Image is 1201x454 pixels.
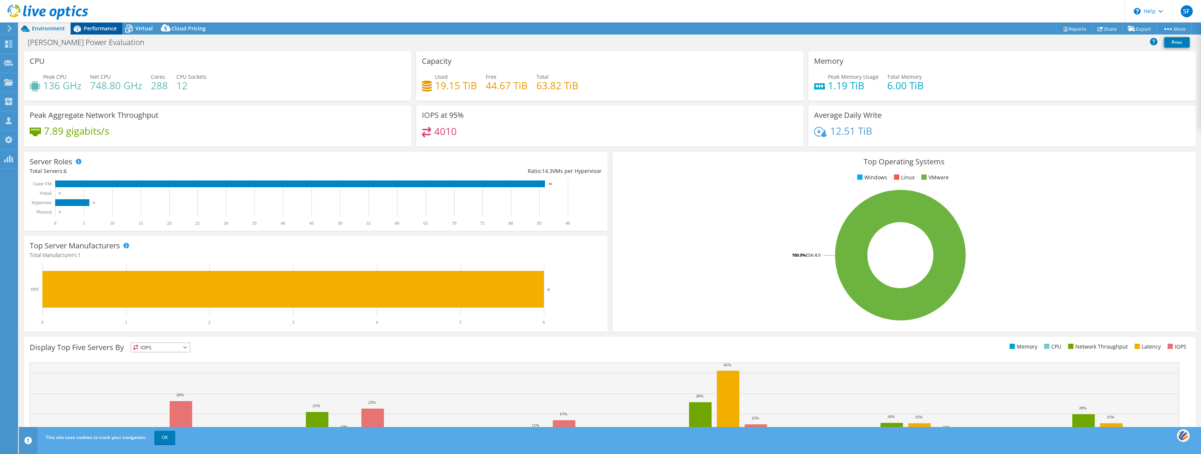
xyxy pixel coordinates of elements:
[32,200,52,205] text: Hypervisor
[943,425,950,429] text: 10%
[828,73,879,80] span: Peak Memory Usage
[176,392,184,397] text: 26%
[543,320,545,325] text: 6
[480,221,485,226] text: 75
[395,221,399,226] text: 60
[452,221,456,226] text: 70
[548,287,550,292] text: 6
[44,127,109,135] h4: 7.89 gigabits/s
[135,25,153,32] span: Virtual
[84,25,117,32] span: Performance
[59,191,61,195] text: 0
[1042,343,1061,351] li: CPU
[90,81,142,90] h4: 748.80 GHz
[292,320,294,325] text: 3
[30,167,316,175] div: Total Servers:
[208,320,211,325] text: 2
[59,210,61,214] text: 0
[340,424,348,429] text: 10%
[1133,343,1161,351] li: Latency
[486,73,497,80] span: Free
[1134,8,1141,15] svg: \n
[172,25,206,32] span: Cloud Pricing
[509,221,513,226] text: 80
[30,251,602,259] h4: Total Manufacturers:
[536,81,578,90] h4: 63.82 TiB
[138,221,143,226] text: 15
[195,221,200,226] text: 25
[422,57,452,65] h3: Capacity
[422,111,464,119] h3: IOPS at 95%
[549,182,552,186] text: 86
[309,221,314,226] text: 45
[1164,37,1190,48] a: Print
[855,173,887,182] li: Windows
[887,73,922,80] span: Total Memory
[892,173,915,182] li: Linux
[366,221,371,226] text: 55
[1079,406,1087,410] text: 20%
[33,181,52,186] text: Guest VM
[560,412,567,416] text: 17%
[154,431,175,444] a: OK
[30,158,72,166] h3: Server Roles
[30,57,45,65] h3: CPU
[459,320,462,325] text: 5
[252,221,257,226] text: 35
[435,81,477,90] h4: 19.15 TiB
[435,73,448,80] span: Used
[724,362,731,367] text: 41%
[36,209,52,215] text: Physical
[30,111,158,119] h3: Peak Aggregate Network Throughput
[39,191,52,196] text: Virtual
[915,415,923,419] text: 15%
[1092,23,1123,35] a: Share
[176,81,207,90] h4: 12
[1157,23,1192,35] a: More
[316,167,602,175] div: Ratio: VMs per Hypervisor
[43,81,81,90] h4: 136 GHz
[83,221,85,226] text: 5
[830,127,872,135] h4: 12.51 TiB
[806,252,820,258] tspan: ESXi 8.0
[828,81,879,90] h4: 1.19 TiB
[30,242,120,250] h3: Top Server Manufacturers
[887,81,924,90] h4: 6.00 TiB
[151,73,165,80] span: Cores
[542,167,552,174] span: 14.3
[532,423,539,427] text: 11%
[46,434,146,440] span: This site uses cookies to track your navigation.
[1177,429,1190,443] img: svg+xml;base64,PHN2ZyB3aWR0aD0iNDQiIGhlaWdodD0iNDQiIHZpZXdCb3g9IjAgMCA0NCA0NCIgZmlsbD0ibm9uZSIgeG...
[1166,343,1186,351] li: IOPS
[24,38,156,47] h1: [PERSON_NAME] Power Evaluation
[696,394,703,398] text: 26%
[32,25,65,32] span: Environment
[376,320,378,325] text: 4
[54,221,56,226] text: 0
[90,73,111,80] span: Net CPU
[1066,343,1128,351] li: Network Throughput
[434,127,457,135] h4: 4010
[566,221,570,226] text: 90
[338,221,342,226] text: 50
[1122,23,1157,35] a: Export
[423,221,428,226] text: 65
[486,81,528,90] h4: 44.67 TiB
[131,343,190,352] span: IOPS
[368,400,376,404] text: 23%
[1008,343,1037,351] li: Memory
[125,320,127,325] text: 1
[41,320,44,325] text: 0
[1056,23,1092,35] a: Reports
[536,73,549,80] span: Total
[618,158,1190,166] h3: Top Operating Systems
[167,221,172,226] text: 20
[1181,5,1193,17] span: SF
[281,221,285,226] text: 40
[887,414,895,419] text: 16%
[43,73,66,80] span: Peak CPU
[78,251,81,259] span: 1
[151,81,168,90] h4: 288
[176,73,207,80] span: CPU Sockets
[792,252,806,258] tspan: 100.0%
